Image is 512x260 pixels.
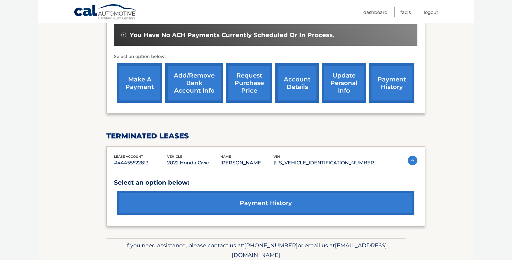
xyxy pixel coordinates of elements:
[121,33,126,37] img: alert-white.svg
[400,7,411,17] a: FAQ's
[117,191,414,215] a: payment history
[117,63,162,103] a: make a payment
[110,241,402,260] p: If you need assistance, please contact us at: or email us at
[275,63,319,103] a: account details
[220,154,231,159] span: name
[114,159,167,167] p: #44455522813
[408,156,417,165] img: accordion-active.svg
[114,177,417,188] p: Select an option below:
[74,4,137,21] a: Cal Automotive
[274,154,280,159] span: vin
[226,63,272,103] a: request purchase price
[363,7,387,17] a: Dashboard
[114,53,417,60] p: Select an option below:
[232,242,387,258] span: [EMAIL_ADDRESS][DOMAIN_NAME]
[167,154,182,159] span: vehicle
[322,63,366,103] a: update personal info
[106,132,425,141] h2: terminated leases
[274,159,376,167] p: [US_VEHICLE_IDENTIFICATION_NUMBER]
[167,159,220,167] p: 2022 Honda Civic
[244,242,298,249] span: [PHONE_NUMBER]
[130,31,334,39] span: You have no ACH payments currently scheduled or in process.
[114,154,143,159] span: lease account
[369,63,414,103] a: payment history
[220,159,274,167] p: [PERSON_NAME]
[165,63,223,103] a: Add/Remove bank account info
[424,7,438,17] a: Logout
